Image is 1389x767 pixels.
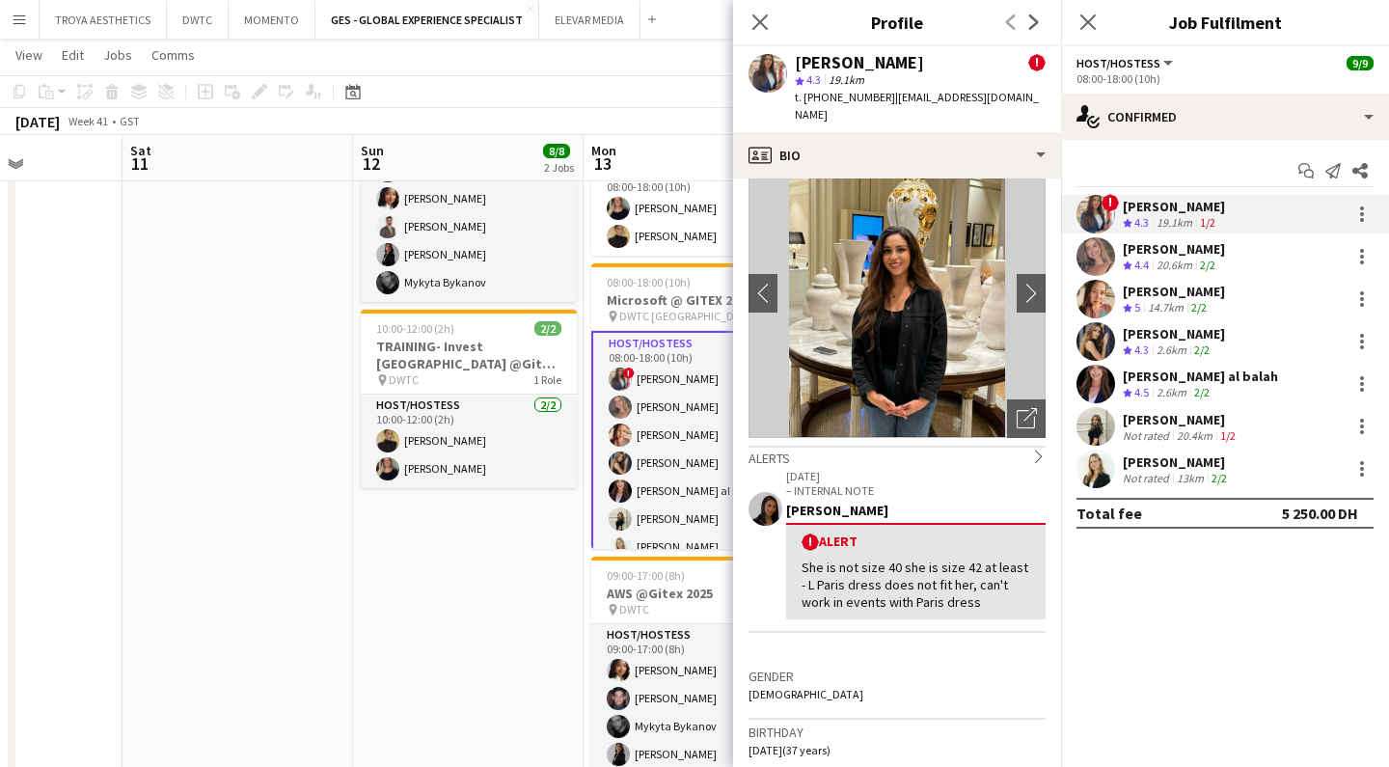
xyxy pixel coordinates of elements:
[591,585,807,602] h3: AWS @Gitex 2025
[361,395,577,488] app-card-role: Host/Hostess2/210:00-12:00 (2h)[PERSON_NAME][PERSON_NAME]
[144,42,203,68] a: Comms
[1076,71,1374,86] div: 08:00-18:00 (10h)
[795,90,1039,122] span: | [EMAIL_ADDRESS][DOMAIN_NAME]
[749,743,831,757] span: [DATE] (37 years)
[588,152,616,175] span: 13
[1123,368,1278,385] div: [PERSON_NAME] al balah
[795,90,895,104] span: t. [PHONE_NUMBER]
[543,144,570,158] span: 8/8
[786,469,1046,483] p: [DATE]
[95,42,140,68] a: Jobs
[749,446,1046,467] div: Alerts
[539,1,640,39] button: ELEVAR MEDIA
[749,149,1046,438] img: Crew avatar or photo
[825,72,868,87] span: 19.1km
[749,724,1046,741] h3: Birthday
[1123,283,1225,300] div: [PERSON_NAME]
[1061,10,1389,35] h3: Job Fulfilment
[749,687,863,701] span: [DEMOGRAPHIC_DATA]
[1076,56,1160,70] span: Host/Hostess
[1076,504,1142,523] div: Total fee
[1123,198,1225,215] div: [PERSON_NAME]
[167,1,229,39] button: DWTC
[1194,342,1210,357] app-skills-label: 2/2
[1134,215,1149,230] span: 4.3
[1347,56,1374,70] span: 9/9
[1220,428,1236,443] app-skills-label: 1/2
[62,46,84,64] span: Edit
[127,152,151,175] span: 11
[15,112,60,131] div: [DATE]
[1173,471,1208,485] div: 13km
[361,338,577,372] h3: TRAINING- Invest [GEOGRAPHIC_DATA] @Gitex 2025
[534,321,561,336] span: 2/2
[15,46,42,64] span: View
[1144,300,1187,316] div: 14.7km
[802,534,819,551] span: !
[623,368,635,379] span: !
[120,114,140,128] div: GST
[607,275,691,289] span: 08:00-18:00 (10h)
[1123,471,1173,485] div: Not rated
[130,142,151,159] span: Sat
[1123,325,1225,342] div: [PERSON_NAME]
[1123,240,1225,258] div: [PERSON_NAME]
[1134,342,1149,357] span: 4.3
[802,533,1030,551] div: Alert
[103,46,132,64] span: Jobs
[619,602,649,616] span: DWTC
[1123,453,1231,471] div: [PERSON_NAME]
[1076,56,1176,70] button: Host/Hostess
[591,162,807,256] app-card-role: Host/Hostess2/208:00-18:00 (10h)[PERSON_NAME][PERSON_NAME]
[749,668,1046,685] h3: Gender
[1134,300,1140,315] span: 5
[54,42,92,68] a: Edit
[806,72,821,87] span: 4.3
[607,568,685,583] span: 09:00-17:00 (8h)
[733,132,1061,178] div: Bio
[361,96,577,302] app-card-role: Host/Hostess6/610:00-12:00 (2h)[PERSON_NAME][PERSON_NAME][PERSON_NAME][PERSON_NAME][PERSON_NAME]M...
[591,142,616,159] span: Mon
[315,1,539,39] button: GES - GLOBAL EXPERIENCE SPECIALIST
[786,483,1046,498] p: – INTERNAL NOTE
[1200,215,1215,230] app-skills-label: 1/2
[786,502,1046,519] div: [PERSON_NAME]
[1028,54,1046,71] span: !
[1102,194,1119,211] span: !
[795,54,924,71] div: [PERSON_NAME]
[802,559,1030,612] div: She is not size 40 she is size 42 at least - L Paris dress does not fit her, can't work in events...
[1007,399,1046,438] div: Open photos pop-in
[1191,300,1207,315] app-skills-label: 2/2
[544,160,574,175] div: 2 Jobs
[619,309,757,323] span: DWTC [GEOGRAPHIC_DATA]
[1061,94,1389,140] div: Confirmed
[376,321,454,336] span: 10:00-12:00 (2h)
[1153,385,1190,401] div: 2.6km
[229,1,315,39] button: MOMENTO
[733,10,1061,35] h3: Profile
[1123,411,1239,428] div: [PERSON_NAME]
[1134,385,1149,399] span: 4.5
[591,263,807,549] app-job-card: 08:00-18:00 (10h)9/9Microsoft @ GITEX 2025 DWTC [GEOGRAPHIC_DATA]3 RolesHost/Hostess7/708:00-18:0...
[1134,258,1149,272] span: 4.4
[8,42,50,68] a: View
[1123,428,1173,443] div: Not rated
[1153,258,1196,274] div: 20.6km
[1212,471,1227,485] app-skills-label: 2/2
[1194,385,1210,399] app-skills-label: 2/2
[40,1,167,39] button: TROYA AESTHETICS
[1282,504,1358,523] div: 5 250.00 DH
[533,372,561,387] span: 1 Role
[1153,342,1190,359] div: 2.6km
[151,46,195,64] span: Comms
[1173,428,1216,443] div: 20.4km
[64,114,112,128] span: Week 41
[361,142,384,159] span: Sun
[1200,258,1215,272] app-skills-label: 2/2
[361,310,577,488] app-job-card: 10:00-12:00 (2h)2/2TRAINING- Invest [GEOGRAPHIC_DATA] @Gitex 2025 DWTC1 RoleHost/Hostess2/210:00-...
[1153,215,1196,232] div: 19.1km
[591,291,807,309] h3: Microsoft @ GITEX 2025
[591,331,807,568] app-card-role: Host/Hostess7/708:00-18:00 (10h)![PERSON_NAME][PERSON_NAME][PERSON_NAME][PERSON_NAME][PERSON_NAME...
